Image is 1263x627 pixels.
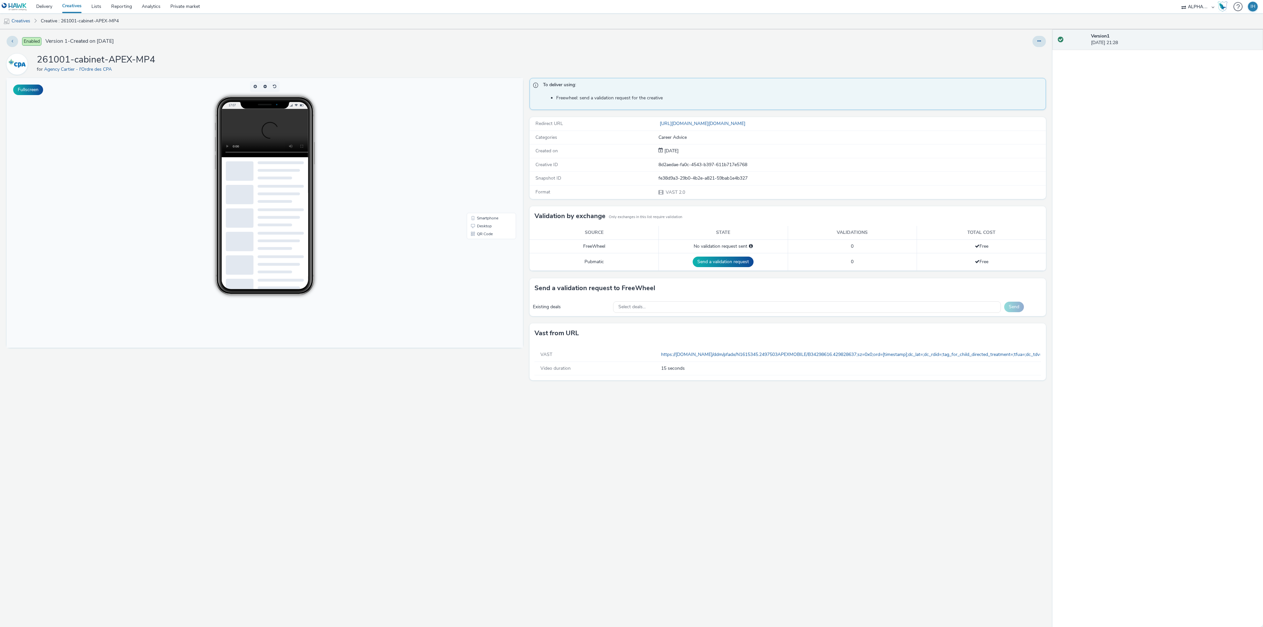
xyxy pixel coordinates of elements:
[461,136,508,144] li: Smartphone
[663,148,679,154] span: [DATE]
[37,66,44,72] span: for
[535,134,557,140] span: Categories
[609,214,682,220] small: Only exchanges in this list require validation
[2,3,27,11] img: undefined Logo
[44,66,114,72] a: Agency Cartier - l'Ordre des CPA
[534,211,606,221] h3: Validation by exchange
[470,154,486,158] span: QR Code
[22,37,41,46] span: Enabled
[788,226,917,239] th: Validations
[1218,1,1227,12] img: Hawk Academy
[461,144,508,152] li: Desktop
[37,13,122,29] a: Creative : 261001-cabinet-APEX-MP4
[534,283,655,293] h3: Send a validation request to FreeWheel
[556,95,1042,101] li: Freewheel: send a validation request for the creative
[470,138,492,142] span: Smartphone
[658,134,1045,141] div: Career Advice
[658,175,1045,182] div: fe38d9a3-29b0-4b2e-a821-59bab1e4b327
[658,162,1045,168] div: 8d2aedae-fa0c-4543-b397-611b717e5768
[470,146,485,150] span: Desktop
[661,365,1039,372] span: 15 seconds
[7,61,30,67] a: Agency Cartier - l'Ordre des CPA
[540,365,571,371] span: Video duration
[665,189,685,195] span: VAST 2.0
[618,304,646,310] span: Select deals...
[663,148,679,154] div: Creation 26 September 2025, 21:28
[534,328,579,338] h3: Vast from URL
[1004,302,1024,312] button: Send
[45,38,114,45] span: Version 1 - Created on [DATE]
[658,120,748,127] a: [URL][DOMAIN_NAME][DOMAIN_NAME]
[662,243,784,250] div: No validation request sent
[693,257,754,267] button: Send a validation request
[13,85,43,95] button: Fullscreen
[1091,33,1258,46] div: [DATE] 21:28
[1091,33,1109,39] strong: Version 1
[535,148,558,154] span: Created on
[851,259,854,265] span: 0
[1218,1,1230,12] a: Hawk Academy
[851,243,854,249] span: 0
[917,226,1046,239] th: Total cost
[975,259,988,265] span: Free
[530,239,659,253] td: FreeWheel
[659,226,788,239] th: State
[535,120,563,127] span: Redirect URL
[543,82,1039,90] span: To deliver using:
[749,243,753,250] div: Please select a deal below and click on Send to send a validation request to FreeWheel.
[37,54,155,66] h1: 261001-cabinet-APEX-MP4
[975,243,988,249] span: Free
[530,226,659,239] th: Source
[530,253,659,271] td: Pubmatic
[535,175,561,181] span: Snapshot ID
[222,25,229,29] span: 17:07
[533,304,610,310] div: Existing deals
[461,152,508,160] li: QR Code
[540,351,552,358] span: VAST
[535,162,558,168] span: Creative ID
[1251,2,1255,12] div: IH
[8,55,27,74] img: Agency Cartier - l'Ordre des CPA
[3,18,10,25] img: mobile
[535,189,550,195] span: Format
